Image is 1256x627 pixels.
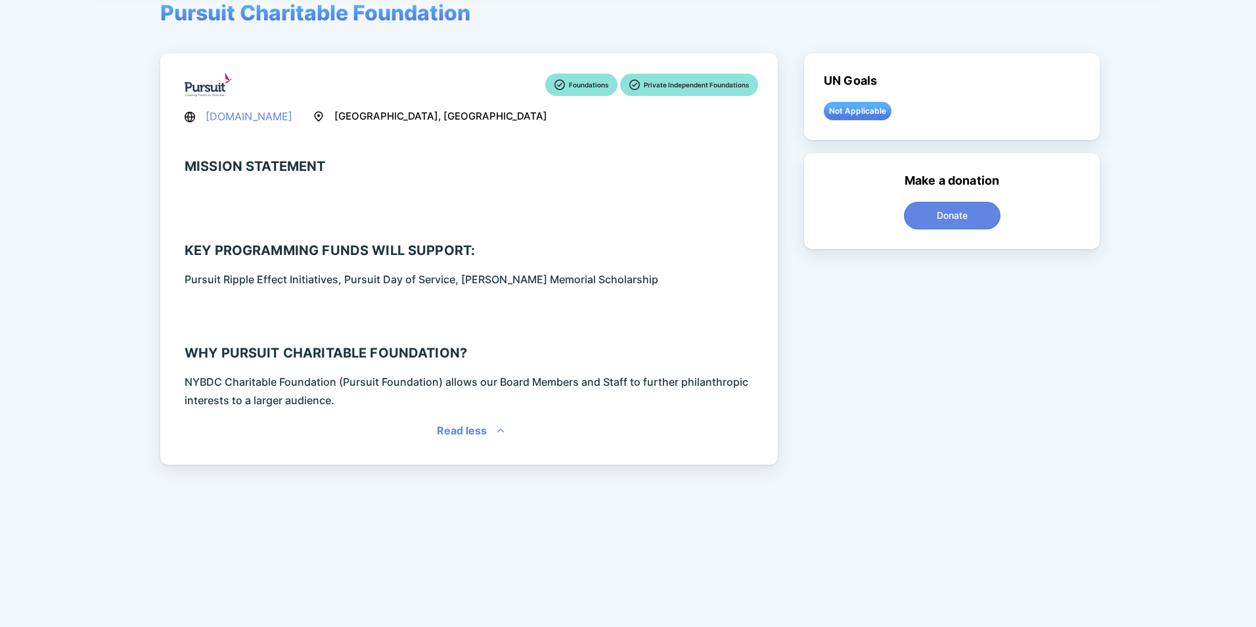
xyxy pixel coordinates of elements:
[644,79,749,91] p: Private Independent Foundations
[185,158,326,174] div: Mission Statement
[905,173,999,189] div: Make a donation
[569,79,608,91] p: Foundations
[185,345,467,361] div: Why Pursuit Charitable Foundation?
[437,421,487,440] div: Read less
[824,73,877,89] div: UN Goals
[937,209,968,222] span: Donate
[185,243,475,258] div: Key programming funds will support:
[334,108,547,124] span: [GEOGRAPHIC_DATA], [GEOGRAPHIC_DATA]
[904,202,1000,229] button: Donate
[206,110,292,123] a: [DOMAIN_NAME]
[824,102,891,120] div: Not Applicable
[185,73,232,97] img: logo.png
[185,270,658,289] div: Pursuit Ripple Effect Initiatives, Pursuit Day of Service, [PERSON_NAME] Memorial Scholarship
[185,373,758,409] div: NYBDC Charitable Foundation (Pursuit Foundation) allows our Board Members and Staff to further ph...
